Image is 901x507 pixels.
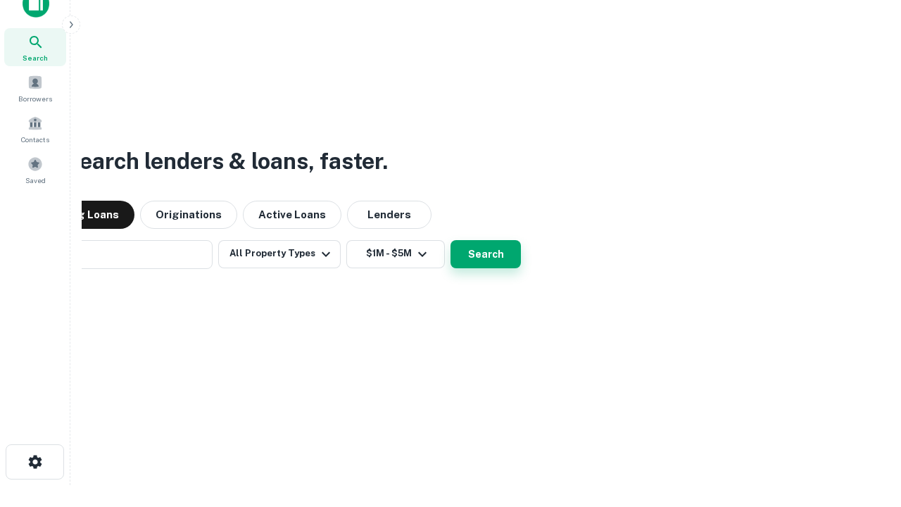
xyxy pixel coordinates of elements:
[4,69,66,107] a: Borrowers
[140,201,237,229] button: Originations
[64,144,388,178] h3: Search lenders & loans, faster.
[25,175,46,186] span: Saved
[18,93,52,104] span: Borrowers
[347,201,431,229] button: Lenders
[450,240,521,268] button: Search
[4,151,66,189] a: Saved
[23,52,48,63] span: Search
[21,134,49,145] span: Contacts
[243,201,341,229] button: Active Loans
[218,240,341,268] button: All Property Types
[831,394,901,462] iframe: Chat Widget
[4,28,66,66] a: Search
[4,110,66,148] a: Contacts
[346,240,445,268] button: $1M - $5M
